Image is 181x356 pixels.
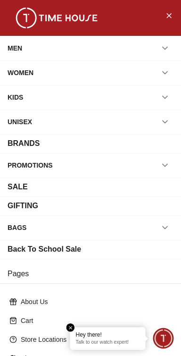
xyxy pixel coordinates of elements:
img: ... [9,8,104,28]
div: SALE [8,181,28,193]
button: Close Menu [161,8,176,23]
p: Cart [21,316,168,325]
p: Talk to our watch expert! [76,339,140,346]
div: UNISEX [8,113,32,130]
div: BRANDS [8,138,40,149]
div: PROMOTIONS [8,157,53,174]
em: Close tooltip [66,323,75,332]
div: GIFTING [8,200,38,212]
p: Store Locations [21,335,168,344]
div: Back To School Sale [8,244,81,255]
div: Chat Widget [153,328,174,349]
div: Hey there! [76,331,140,339]
div: MEN [8,40,22,57]
p: About Us [21,297,168,306]
div: KIDS [8,89,23,106]
div: WOMEN [8,64,33,81]
div: BAGS [8,219,26,236]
